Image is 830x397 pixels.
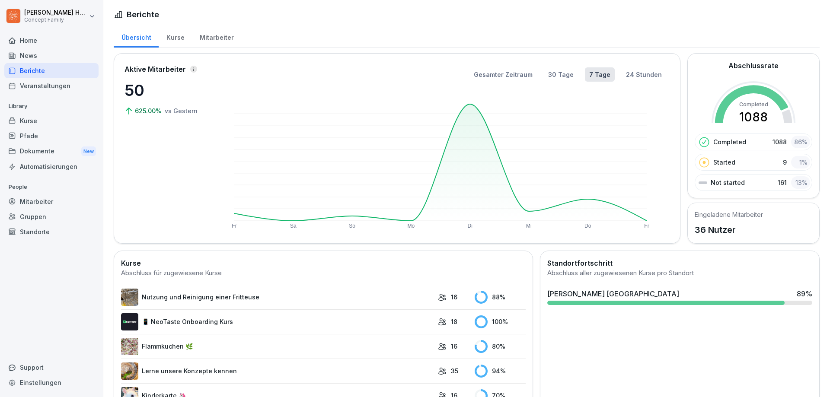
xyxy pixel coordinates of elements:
a: Pfade [4,128,99,143]
a: Mitarbeiter [192,25,241,48]
text: Mi [526,223,532,229]
p: 9 [783,158,787,167]
a: Veranstaltungen [4,78,99,93]
img: ssvnl9aim273pmzdbnjk7g2q.png [121,362,138,380]
div: [PERSON_NAME] [GEOGRAPHIC_DATA] [547,289,679,299]
p: 16 [451,342,457,351]
text: Do [584,223,591,229]
p: Not started [711,178,745,187]
p: vs Gestern [165,106,198,115]
text: Di [467,223,472,229]
a: Kurse [4,113,99,128]
text: Fr [232,223,236,229]
h2: Standortfortschritt [547,258,812,268]
div: Abschluss aller zugewiesenen Kurse pro Standort [547,268,812,278]
a: Flammkuchen 🌿 [121,338,434,355]
div: New [81,146,96,156]
a: Kurse [159,25,192,48]
h1: Berichte [127,9,159,20]
a: Standorte [4,224,99,239]
p: [PERSON_NAME] Huttarsch [24,9,87,16]
div: 94 % [475,365,526,378]
img: jb643umo8xb48cipqni77y3i.png [121,338,138,355]
a: DokumenteNew [4,143,99,159]
text: Sa [290,223,297,229]
p: 36 Nutzer [695,223,763,236]
a: Einstellungen [4,375,99,390]
a: Nutzung und Reinigung einer Fritteuse [121,289,434,306]
a: Übersicht [114,25,159,48]
div: 80 % [475,340,526,353]
a: 📱 NeoTaste Onboarding Kurs [121,313,434,330]
img: wogpw1ad3b6xttwx9rgsg3h8.png [121,313,138,330]
h2: Kurse [121,258,526,268]
p: Started [713,158,735,167]
p: People [4,180,99,194]
div: 13 % [791,176,810,189]
p: 625.00% [135,106,163,115]
div: 89 % [797,289,812,299]
text: Mo [408,223,415,229]
p: Library [4,99,99,113]
p: 35 [451,366,458,375]
text: So [349,223,355,229]
button: Gesamter Zeitraum [469,67,537,82]
div: 88 % [475,291,526,304]
h5: Eingeladene Mitarbeiter [695,210,763,219]
p: 18 [451,317,457,326]
p: 50 [124,79,211,102]
p: 1088 [773,137,787,146]
div: Dokumente [4,143,99,159]
h2: Abschlussrate [728,60,779,71]
a: Home [4,33,99,48]
p: 16 [451,292,457,302]
a: Mitarbeiter [4,194,99,209]
p: 161 [778,178,787,187]
div: 1 % [791,156,810,168]
a: Lerne unsere Konzepte kennen [121,362,434,380]
button: 7 Tage [585,67,615,82]
p: Aktive Mitarbeiter [124,64,186,74]
div: 86 % [791,136,810,148]
text: Fr [644,223,649,229]
p: Concept Family [24,17,87,23]
div: Abschluss für zugewiesene Kurse [121,268,526,278]
a: Automatisierungen [4,159,99,174]
a: News [4,48,99,63]
a: Berichte [4,63,99,78]
img: b2msvuojt3s6egexuweix326.png [121,289,138,306]
button: 30 Tage [544,67,578,82]
a: [PERSON_NAME] [GEOGRAPHIC_DATA]89% [544,285,816,308]
p: Completed [713,137,746,146]
div: 100 % [475,315,526,328]
button: 24 Stunden [622,67,666,82]
a: Gruppen [4,209,99,224]
div: Support [4,360,99,375]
